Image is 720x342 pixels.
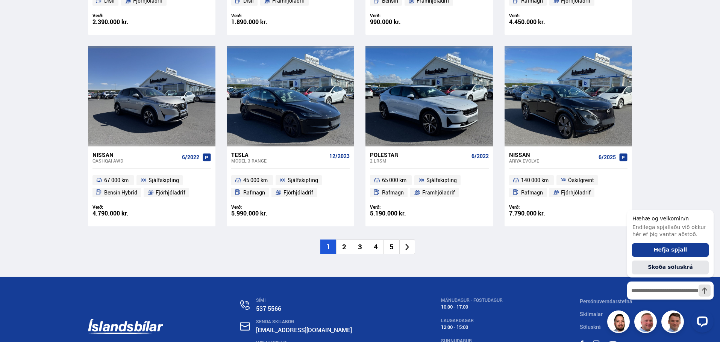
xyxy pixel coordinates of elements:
[240,322,250,331] img: nHj8e-n-aHgjukTg.svg
[240,300,250,310] img: n0V2lOsqF3l1V2iz.svg
[509,210,568,217] div: 7.790.000 kr.
[509,158,596,163] div: Ariya EVOLVE
[231,151,326,158] div: Tesla
[365,146,493,227] a: Polestar 2 LRSM 6/2022 65 000 km. Sjálfskipting Rafmagn Framhjóladrif Verð: 5.190.000 kr.
[370,19,429,25] div: 990.000 kr.
[370,158,468,163] div: 2 LRSM
[320,240,336,254] li: 1
[256,319,364,324] div: SENDA SKILABOÐ
[231,204,291,210] div: Verð:
[505,146,632,227] a: Nissan Ariya EVOLVE 6/2025 140 000 km. Óskilgreint Rafmagn Fjórhjóladrif Verð: 7.790.000 kr.
[92,151,179,158] div: Nissan
[568,176,594,185] span: Óskilgreint
[256,304,281,313] a: 537 5566
[92,204,152,210] div: Verð:
[283,188,313,197] span: Fjórhjóladrif
[329,153,350,159] span: 12/2023
[352,240,368,254] li: 3
[370,210,429,217] div: 5.190.000 kr.
[182,154,199,160] span: 6/2022
[509,13,568,18] div: Verð:
[580,298,632,305] a: Persónuverndarstefna
[231,19,291,25] div: 1.890.000 kr.
[370,13,429,18] div: Verð:
[621,196,717,339] iframe: LiveChat chat widget
[104,188,137,197] span: Bensín Hybrid
[149,176,179,185] span: Sjálfskipting
[231,158,326,163] div: Model 3 RANGE
[580,323,601,330] a: Söluskrá
[608,312,631,334] img: nhp88E3Fdnt1Opn2.png
[92,13,152,18] div: Verð:
[243,188,265,197] span: Rafmagn
[243,176,269,185] span: 45 000 km.
[288,176,318,185] span: Sjálfskipting
[92,19,152,25] div: 2.390.000 kr.
[521,176,550,185] span: 140 000 km.
[227,146,354,227] a: Tesla Model 3 RANGE 12/2023 45 000 km. Sjálfskipting Rafmagn Fjórhjóladrif Verð: 5.990.000 kr.
[509,151,596,158] div: Nissan
[441,318,503,323] div: LAUGARDAGAR
[471,153,489,159] span: 6/2022
[441,298,503,303] div: MÁNUDAGUR - FÖSTUDAGUR
[370,151,468,158] div: Polestar
[156,188,185,197] span: Fjórhjóladrif
[561,188,591,197] span: Fjórhjóladrif
[599,154,616,160] span: 6/2025
[92,158,179,163] div: Qashqai AWD
[88,146,215,227] a: Nissan Qashqai AWD 6/2022 67 000 km. Sjálfskipting Bensín Hybrid Fjórhjóladrif Verð: 4.790.000 kr.
[92,210,152,217] div: 4.790.000 kr.
[231,210,291,217] div: 5.990.000 kr.
[426,176,457,185] span: Sjálfskipting
[256,298,364,303] div: SÍMI
[256,326,352,334] a: [EMAIL_ADDRESS][DOMAIN_NAME]
[382,188,404,197] span: Rafmagn
[368,240,383,254] li: 4
[441,324,503,330] div: 12:00 - 15:00
[104,176,130,185] span: 67 000 km.
[370,204,429,210] div: Verð:
[509,204,568,210] div: Verð:
[231,13,291,18] div: Verð:
[422,188,455,197] span: Framhjóladrif
[441,304,503,310] div: 10:00 - 17:00
[336,240,352,254] li: 2
[509,19,568,25] div: 4.450.000 kr.
[521,188,543,197] span: Rafmagn
[382,176,408,185] span: 65 000 km.
[580,310,603,318] a: Skilmalar
[383,240,399,254] li: 5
